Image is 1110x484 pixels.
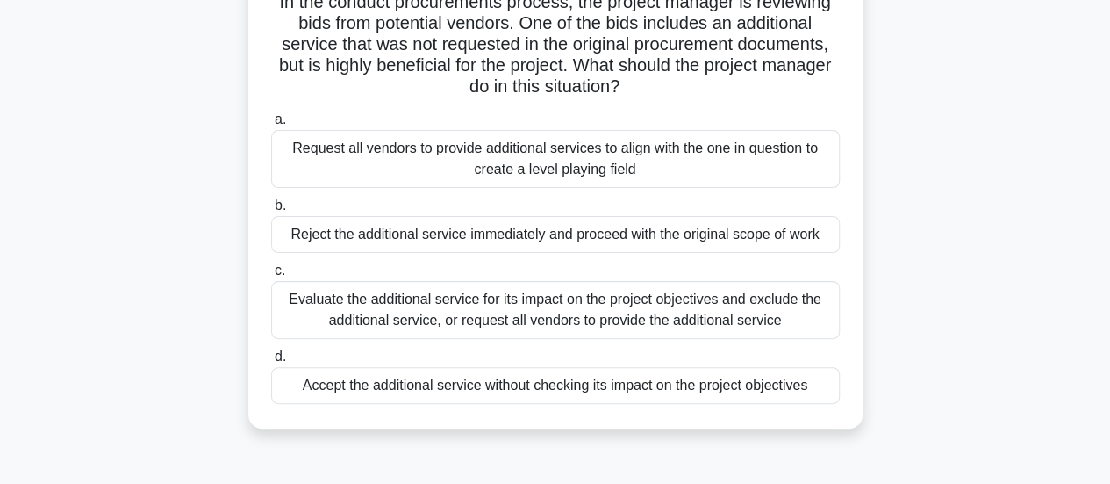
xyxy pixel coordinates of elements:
[275,263,285,278] span: c.
[271,367,840,404] div: Accept the additional service without checking its impact on the project objectives
[271,216,840,253] div: Reject the additional service immediately and proceed with the original scope of work
[275,349,286,364] span: d.
[275,112,286,126] span: a.
[275,198,286,213] span: b.
[271,281,840,339] div: Evaluate the additional service for its impact on the project objectives and exclude the addition...
[271,130,840,188] div: Request all vendors to provide additional services to align with the one in question to create a ...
